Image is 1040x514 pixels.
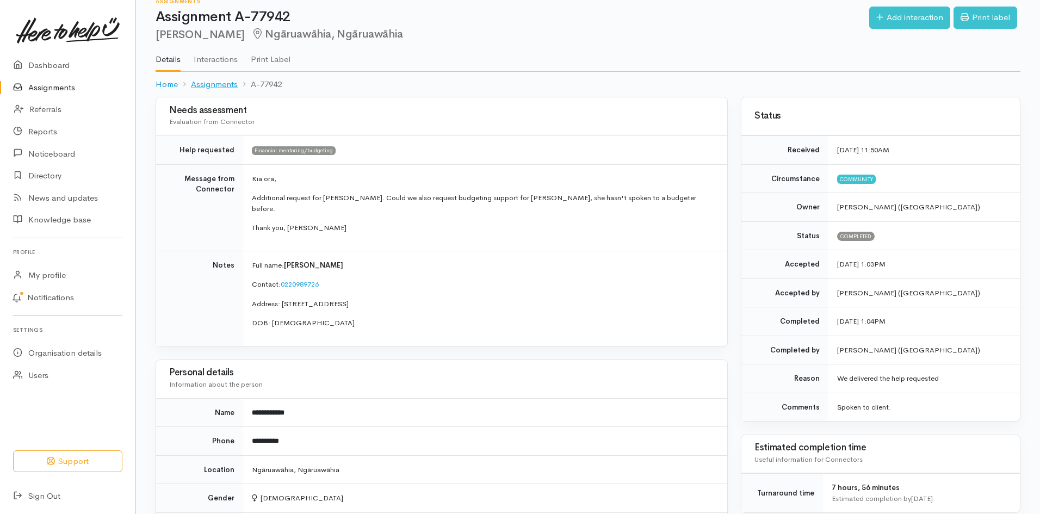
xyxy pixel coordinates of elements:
h1: Assignment A-77942 [156,9,869,25]
td: Owner [741,193,828,222]
span: Community [837,175,876,183]
span: Information about the person [169,380,263,389]
time: [DATE] 1:03PM [837,259,886,269]
span: [DEMOGRAPHIC_DATA] [252,493,343,503]
a: 0220989726 [281,280,319,289]
p: Additional request for [PERSON_NAME]. Could we also request budgeting support for [PERSON_NAME], ... [252,193,714,214]
div: Estimated completion by [832,493,1007,504]
h2: [PERSON_NAME] [156,28,869,41]
a: Print Label [251,40,290,71]
td: Notes [156,251,243,346]
td: Name [156,398,243,427]
time: [DATE] 1:04PM [837,317,886,326]
span: Completed [837,232,875,240]
p: Kia ora, [252,174,714,184]
p: Address: [STREET_ADDRESS] [252,299,714,309]
td: Circumstance [741,164,828,193]
td: Message from Connector [156,164,243,251]
td: Comments [741,393,828,421]
h3: Needs assessment [169,106,714,116]
span: Useful information for Connectors [754,455,863,464]
a: Add interaction [869,7,950,29]
td: Completed [741,307,828,336]
p: DOB: [DEMOGRAPHIC_DATA] [252,318,714,329]
td: Completed by [741,336,828,364]
span: Evaluation from Connector [169,117,255,126]
td: Turnaround time [741,474,823,513]
p: Full name: [252,260,714,271]
span: Ngāruawāhia, Ngāruawāhia [251,27,403,41]
time: [DATE] [911,494,933,503]
h6: Settings [13,323,122,337]
span: 7 hours, 56 minutes [832,483,900,492]
a: Details [156,40,181,72]
td: Help requested [156,136,243,165]
td: Received [741,136,828,165]
nav: breadcrumb [156,72,1020,97]
td: Accepted [741,250,828,279]
td: Ngāruawāhia, Ngāruawāhia [243,455,727,484]
a: Home [156,78,178,91]
td: [PERSON_NAME] ([GEOGRAPHIC_DATA]) [828,278,1020,307]
time: [DATE] 11:50AM [837,145,889,154]
h3: Estimated completion time [754,443,1007,453]
p: Thank you, [PERSON_NAME] [252,222,714,233]
td: Spoken to client. [828,393,1020,421]
td: Location [156,455,243,484]
td: Phone [156,427,243,456]
td: Reason [741,364,828,393]
span: [PERSON_NAME] [284,261,343,270]
h3: Personal details [169,368,714,378]
td: Accepted by [741,278,828,307]
p: Contact: [252,279,714,290]
span: Financial mentoring/budgeting [252,146,336,155]
td: We delivered the help requested [828,364,1020,393]
h6: Profile [13,245,122,259]
a: Interactions [194,40,238,71]
td: Gender [156,484,243,513]
h3: Status [754,111,1007,121]
a: Print label [954,7,1017,29]
td: [PERSON_NAME] ([GEOGRAPHIC_DATA]) [828,336,1020,364]
span: [PERSON_NAME] ([GEOGRAPHIC_DATA]) [837,202,980,212]
li: A-77942 [238,78,282,91]
a: Assignments [191,78,238,91]
td: Status [741,221,828,250]
button: Support [13,450,122,473]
